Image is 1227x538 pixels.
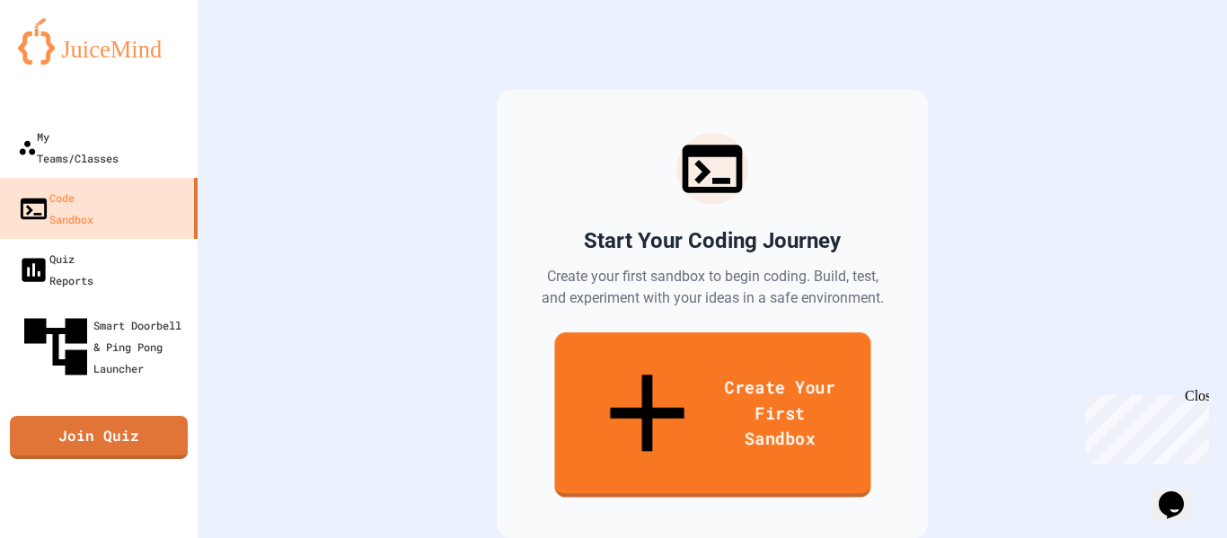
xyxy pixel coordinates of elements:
[18,187,93,230] div: Code Sandbox
[7,7,124,114] div: Chat with us now!Close
[1152,466,1209,520] iframe: chat widget
[18,18,180,65] img: logo-orange.svg
[10,416,188,459] a: Join Quiz
[18,126,119,169] div: My Teams/Classes
[18,309,190,384] div: Smart Doorbell & Ping Pong Launcher
[540,266,885,309] p: Create your first sandbox to begin coding. Build, test, and experiment with your ideas in a safe ...
[554,332,870,498] a: Create Your First Sandbox
[1078,388,1209,464] iframe: chat widget
[584,226,841,255] h2: Start Your Coding Journey
[18,248,93,291] div: Quiz Reports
